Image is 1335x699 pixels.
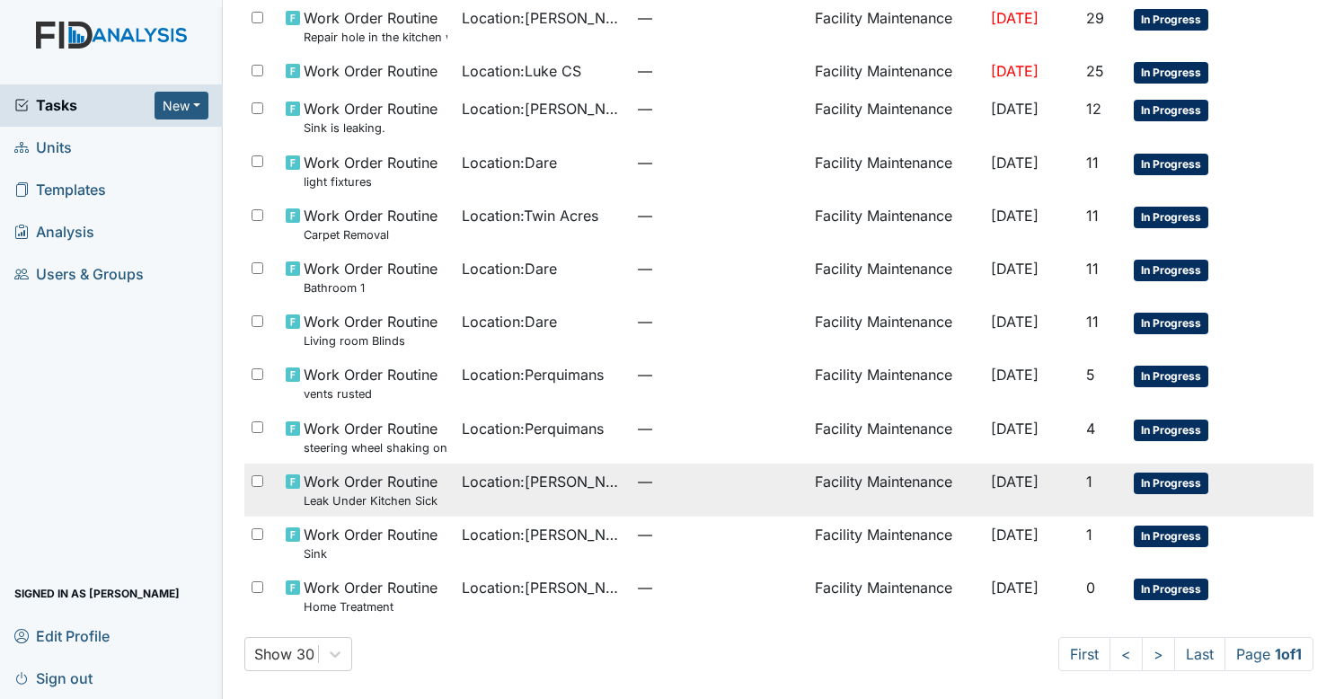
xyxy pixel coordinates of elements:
[304,7,447,46] span: Work Order Routine Repair hole in the kitchen wall.
[1134,207,1208,228] span: In Progress
[1086,207,1099,225] span: 11
[304,226,438,243] small: Carpet Removal
[14,664,93,692] span: Sign out
[14,622,110,650] span: Edit Profile
[808,464,984,517] td: Facility Maintenance
[304,152,438,190] span: Work Order Routine light fixtures
[1142,637,1175,671] a: >
[462,471,623,492] span: Location : [PERSON_NAME] St.
[1134,313,1208,334] span: In Progress
[991,526,1039,544] span: [DATE]
[14,580,180,607] span: Signed in as [PERSON_NAME]
[1086,154,1099,172] span: 11
[1134,526,1208,547] span: In Progress
[462,258,557,279] span: Location : Dare
[1275,645,1302,663] strong: 1 of 1
[1134,420,1208,441] span: In Progress
[14,261,144,288] span: Users & Groups
[991,579,1039,597] span: [DATE]
[1134,473,1208,494] span: In Progress
[991,473,1039,491] span: [DATE]
[14,94,155,116] span: Tasks
[462,577,623,598] span: Location : [PERSON_NAME] House
[991,100,1039,118] span: [DATE]
[638,7,800,29] span: —
[991,313,1039,331] span: [DATE]
[1134,579,1208,600] span: In Progress
[304,332,438,349] small: Living room Blinds
[638,524,800,545] span: —
[304,364,438,403] span: Work Order Routine vents rusted
[638,60,800,82] span: —
[991,207,1039,225] span: [DATE]
[304,60,438,82] span: Work Order Routine
[304,545,438,562] small: Sink
[808,198,984,251] td: Facility Maintenance
[1086,313,1099,331] span: 11
[1086,100,1101,118] span: 12
[304,29,447,46] small: Repair hole in the kitchen wall.
[304,439,447,456] small: steering wheel shaking on van
[462,205,598,226] span: Location : Twin Acres
[808,251,984,304] td: Facility Maintenance
[304,258,438,296] span: Work Order Routine Bathroom 1
[1086,260,1099,278] span: 11
[462,311,557,332] span: Location : Dare
[808,91,984,144] td: Facility Maintenance
[1224,637,1313,671] span: Page
[304,119,438,137] small: Sink is leaking.
[254,643,314,665] div: Show 30
[1134,62,1208,84] span: In Progress
[304,492,438,509] small: Leak Under Kitchen Sick
[638,418,800,439] span: —
[304,279,438,296] small: Bathroom 1
[638,205,800,226] span: —
[991,9,1039,27] span: [DATE]
[808,145,984,198] td: Facility Maintenance
[1134,100,1208,121] span: In Progress
[1086,526,1092,544] span: 1
[991,154,1039,172] span: [DATE]
[1058,637,1110,671] a: First
[638,471,800,492] span: —
[808,411,984,464] td: Facility Maintenance
[304,173,438,190] small: light fixtures
[304,598,438,615] small: Home Treatment
[1086,366,1095,384] span: 5
[991,62,1039,80] span: [DATE]
[1086,62,1104,80] span: 25
[1134,9,1208,31] span: In Progress
[462,98,623,119] span: Location : [PERSON_NAME]. ICF
[1058,637,1313,671] nav: task-pagination
[304,311,438,349] span: Work Order Routine Living room Blinds
[14,176,106,204] span: Templates
[808,53,984,91] td: Facility Maintenance
[462,60,581,82] span: Location : Luke CS
[991,420,1039,438] span: [DATE]
[304,418,447,456] span: Work Order Routine steering wheel shaking on van
[14,218,94,246] span: Analysis
[638,364,800,385] span: —
[1134,154,1208,175] span: In Progress
[1086,579,1095,597] span: 0
[1174,637,1225,671] a: Last
[991,366,1039,384] span: [DATE]
[462,418,604,439] span: Location : Perquimans
[304,524,438,562] span: Work Order Routine Sink
[808,304,984,357] td: Facility Maintenance
[638,311,800,332] span: —
[304,471,438,509] span: Work Order Routine Leak Under Kitchen Sick
[1086,473,1092,491] span: 1
[14,134,72,162] span: Units
[1134,366,1208,387] span: In Progress
[1086,9,1104,27] span: 29
[808,570,984,623] td: Facility Maintenance
[304,577,438,615] span: Work Order Routine Home Treatment
[638,258,800,279] span: —
[304,98,438,137] span: Work Order Routine Sink is leaking.
[462,7,623,29] span: Location : [PERSON_NAME]. ICF
[808,357,984,410] td: Facility Maintenance
[304,385,438,403] small: vents rusted
[638,98,800,119] span: —
[1110,637,1143,671] a: <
